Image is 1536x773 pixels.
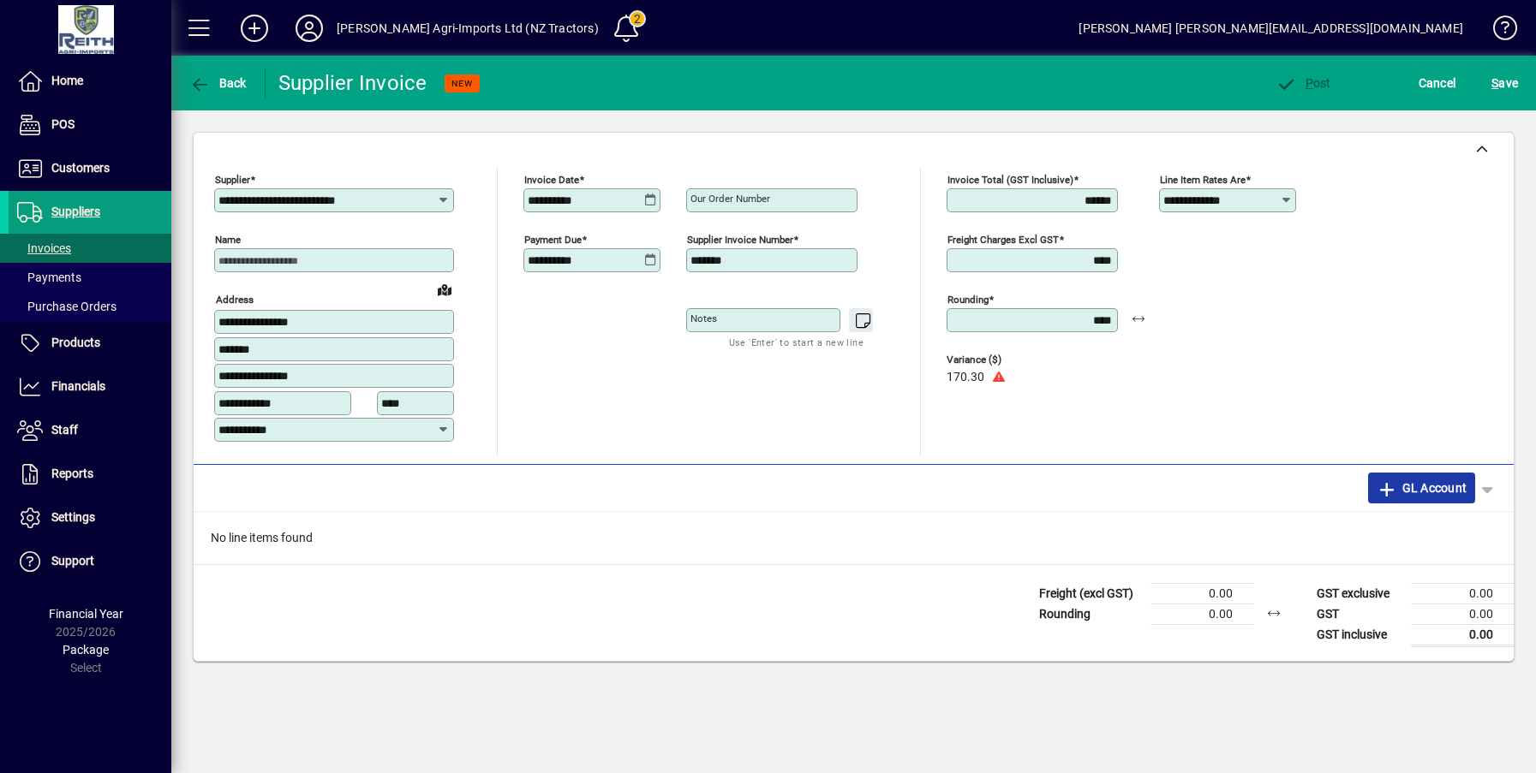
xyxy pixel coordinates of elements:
span: Home [51,74,83,87]
span: Variance ($) [947,354,1049,366]
button: Cancel [1414,68,1461,98]
span: 170.30 [947,371,984,384]
a: Staff [9,409,171,452]
span: Support [51,554,94,568]
a: Knowledge Base [1480,3,1515,59]
span: ave [1491,69,1518,97]
span: Products [51,336,100,349]
td: GST [1308,604,1411,624]
td: GST inclusive [1308,624,1411,645]
a: Home [9,60,171,103]
span: Suppliers [51,205,100,218]
span: ost [1276,76,1331,90]
span: S [1491,76,1498,90]
span: Purchase Orders [17,300,117,313]
span: Financials [51,379,105,393]
mat-label: Notes [690,312,717,324]
span: POS [51,117,75,131]
span: Staff [51,423,78,437]
mat-label: Rounding [947,294,989,306]
mat-hint: Use 'Enter' to start a new line [729,332,864,352]
span: Package [63,643,109,657]
span: GL Account [1377,474,1467,502]
mat-label: Invoice date [524,174,579,186]
span: Cancel [1419,69,1456,97]
mat-label: Invoice Total (GST inclusive) [947,174,1073,186]
button: Post [1271,68,1336,98]
button: Add [227,13,282,44]
div: Supplier Invoice [278,69,427,97]
td: 0.00 [1151,604,1253,624]
a: Support [9,540,171,583]
a: POS [9,104,171,146]
td: Rounding [1031,604,1151,624]
span: Payments [17,271,81,284]
app-page-header-button: Back [171,68,266,98]
div: [PERSON_NAME] Agri-Imports Ltd (NZ Tractors) [337,15,599,42]
a: Financials [9,366,171,408]
mat-label: Our order number [690,193,770,205]
a: Invoices [9,234,171,263]
mat-label: Supplier [215,174,250,186]
a: Settings [9,497,171,539]
button: GL Account [1368,473,1475,503]
td: 0.00 [1151,583,1253,604]
span: Reports [51,467,93,480]
mat-label: Line item rates are [1160,174,1246,186]
a: Products [9,322,171,365]
a: Payments [9,263,171,292]
div: [PERSON_NAME] [PERSON_NAME][EMAIL_ADDRESS][DOMAIN_NAME] [1079,15,1463,42]
div: No line items found [194,512,1514,564]
td: GST exclusive [1308,583,1411,604]
button: Save [1487,68,1522,98]
a: Purchase Orders [9,292,171,321]
mat-label: Payment due [524,234,582,246]
span: Invoices [17,241,71,255]
td: Freight (excl GST) [1031,583,1151,604]
a: View on map [431,276,458,303]
span: Customers [51,161,110,175]
button: Profile [282,13,337,44]
mat-label: Freight charges excl GST [947,234,1059,246]
a: Customers [9,147,171,190]
span: NEW [451,78,473,89]
td: 0.00 [1411,604,1514,624]
span: Back [189,76,247,90]
td: 0.00 [1411,583,1514,604]
span: P [1306,76,1313,90]
td: 0.00 [1411,624,1514,645]
a: Reports [9,453,171,496]
mat-label: Supplier invoice number [687,234,793,246]
span: Financial Year [49,607,123,621]
mat-label: Name [215,234,241,246]
span: Settings [51,510,95,524]
button: Back [185,68,251,98]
